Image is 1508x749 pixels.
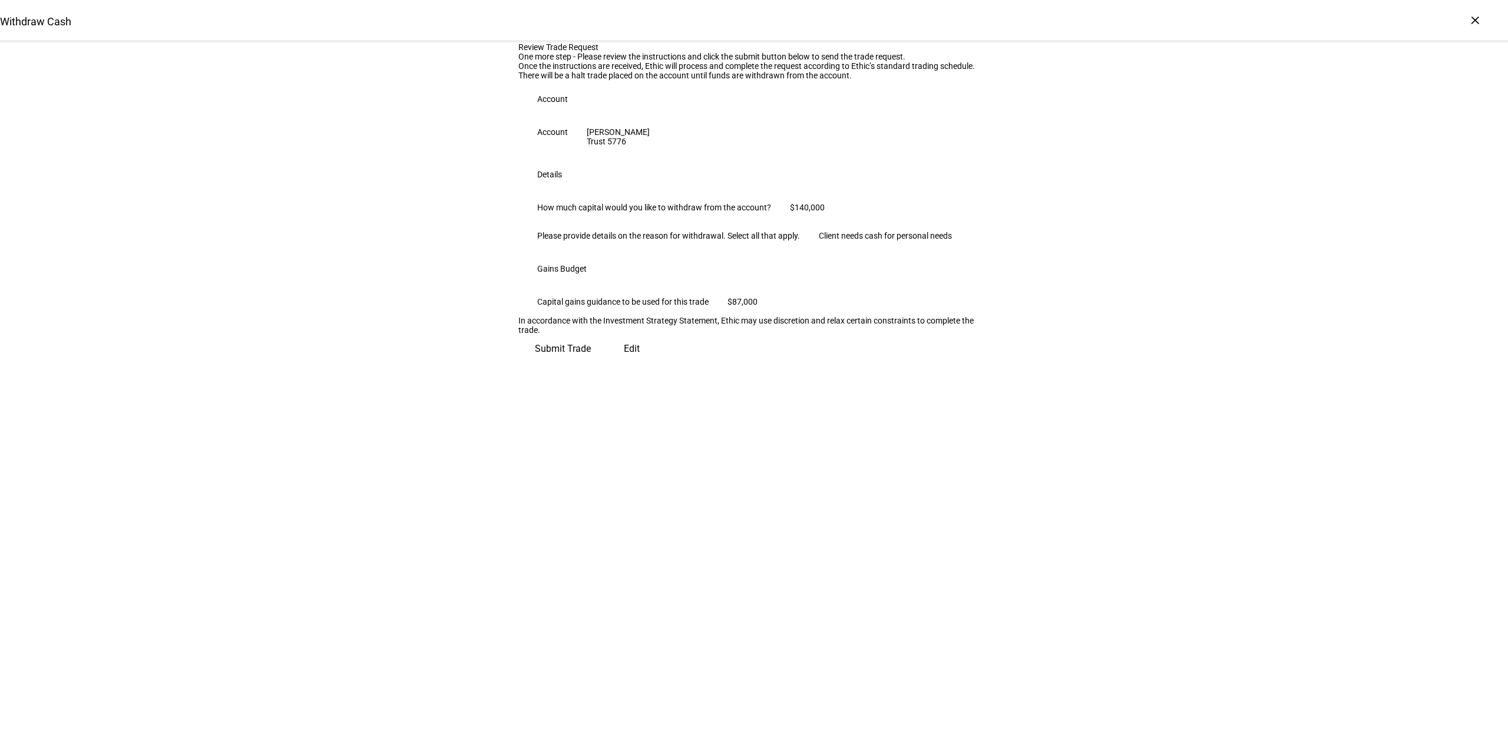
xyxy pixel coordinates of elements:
[518,71,990,80] div: There will be a halt trade placed on the account until funds are withdrawn from the account.
[518,335,607,363] button: Submit Trade
[819,231,952,240] div: Client needs cash for personal needs
[518,61,990,71] div: Once the instructions are received, Ethic will process and complete the request according to Ethi...
[587,127,650,137] div: [PERSON_NAME]
[537,231,800,240] div: Please provide details on the reason for withdrawal. Select all that apply.
[518,52,990,61] div: One more step - Please review the instructions and click the submit button below to send the trad...
[790,203,825,212] div: $140,000
[537,297,709,306] div: Capital gains guidance to be used for this trade
[537,127,568,137] div: Account
[518,42,990,52] div: Review Trade Request
[537,203,771,212] div: How much capital would you like to withdraw from the account?
[587,137,650,146] div: Trust 5776
[1466,11,1484,29] div: ×
[518,316,990,335] div: In accordance with the Investment Strategy Statement, Ethic may use discretion and relax certain ...
[727,297,758,306] div: $87,000
[624,335,640,363] span: Edit
[537,170,562,179] div: Details
[537,94,568,104] div: Account
[535,335,591,363] span: Submit Trade
[537,264,587,273] div: Gains Budget
[607,335,656,363] button: Edit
